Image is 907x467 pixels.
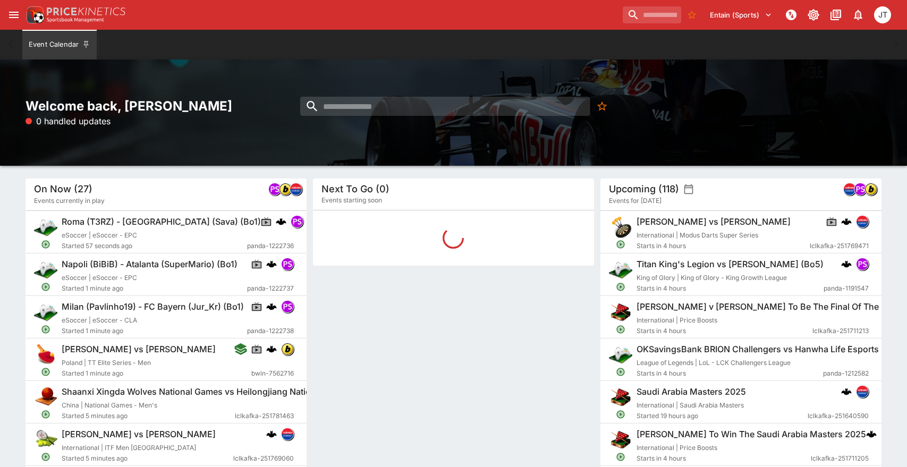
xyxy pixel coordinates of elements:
h5: Upcoming (118) [609,183,679,195]
h6: Saudi Arabia Masters 2025 [637,386,746,397]
span: International | Modus Darts Super Series [637,231,758,239]
img: logo-cerberus.svg [841,259,852,269]
span: lclkafka-251711213 [812,326,869,336]
div: lclkafka [856,385,869,398]
img: bwin.png [865,183,877,195]
h6: [PERSON_NAME] vs [PERSON_NAME] [62,429,216,440]
button: NOT Connected to PK [782,5,801,24]
div: lclkafka [281,428,294,440]
h6: Titan King's Legion vs [PERSON_NAME] (Bo5) [637,259,824,270]
button: Event Calendar [22,30,97,60]
button: No Bookmarks [592,97,612,116]
button: Documentation [826,5,845,24]
img: snooker.png [609,428,632,451]
span: Started 5 minutes ago [62,411,235,421]
span: Starts in 4 hours [637,453,811,464]
img: PriceKinetics Logo [23,4,45,26]
span: Started 1 minute ago [62,368,251,379]
h6: Milan (Pavlinho19) - FC Bayern (Jur_Kr) (Bo1) [62,301,244,312]
h2: Welcome back, [PERSON_NAME] [26,98,307,114]
div: cerberus [276,216,286,227]
p: 0 handled updates [26,115,111,128]
span: bwin-7562716 [251,368,294,379]
div: pandascore [281,258,294,270]
span: Started 1 minute ago [62,326,247,336]
img: bwin.png [282,343,293,355]
img: basketball.png [34,385,57,409]
div: pandascore [854,183,867,196]
img: logo-cerberus.svg [266,429,277,439]
img: logo-cerberus.svg [266,259,277,269]
svg: Open [41,240,50,249]
img: logo-cerberus.svg [866,429,877,439]
span: International | Price Boosts [637,316,717,324]
span: lclkafka-251769471 [810,241,869,251]
svg: Open [41,367,50,377]
h5: Next To Go (0) [321,183,389,195]
span: eSoccer | eSoccer - EPC [62,274,137,282]
img: PriceKinetics [47,7,125,15]
button: settings [683,184,694,194]
span: panda-1222738 [247,326,294,336]
span: Starts in 4 hours [637,368,823,379]
button: open drawer [4,5,23,24]
button: Notifications [849,5,868,24]
div: lclkafka [856,215,869,228]
svg: Open [616,452,625,462]
img: esports.png [34,258,57,281]
div: lclkafka [881,428,894,440]
img: lclkafka.png [282,428,293,440]
img: lclkafka.png [844,183,855,195]
div: lclkafka [290,183,302,196]
img: logo-cerberus.svg [841,386,852,397]
svg: Open [616,240,625,249]
span: panda-1191547 [824,283,869,294]
img: snooker.png [609,385,632,409]
span: Started 19 hours ago [637,411,808,421]
img: Sportsbook Management [47,18,104,22]
h6: [PERSON_NAME] To Win The Saudi Arabia Masters 2025 [637,429,866,440]
input: search [623,6,681,23]
span: lclkafka-251769060 [233,453,294,464]
img: pandascore.png [857,258,868,270]
img: logo-cerberus.svg [266,301,277,312]
span: Events starting soon [321,195,382,206]
img: logo-cerberus.svg [841,216,852,227]
svg: Open [41,410,50,419]
span: Events for [DATE] [609,196,662,206]
img: tennis.png [34,428,57,451]
div: pandascore [856,258,869,270]
span: eSoccer | eSoccer - EPC [62,231,137,239]
div: Joshua Thomson [874,6,891,23]
img: pandascore.png [269,183,281,195]
svg: Open [41,325,50,334]
img: esports.png [34,215,57,239]
img: darts.png [609,215,632,239]
span: panda-1222736 [247,241,294,251]
svg: Open [616,282,625,292]
span: lclkafka-251781463 [235,411,294,421]
button: Toggle light/dark mode [804,5,823,24]
button: No Bookmarks [683,6,700,23]
div: pandascore [268,183,281,196]
img: snooker.png [609,300,632,324]
h6: Roma (T3RZ) - [GEOGRAPHIC_DATA] (Sava) (Bo1) [62,216,261,227]
span: panda-1222737 [247,283,294,294]
div: lclkafka [843,183,856,196]
span: International | Price Boosts [637,444,717,452]
span: eSoccer | eSoccer - CLA [62,316,137,324]
div: pandascore [291,215,303,228]
h6: [PERSON_NAME] vs [PERSON_NAME] [62,344,216,355]
div: cerberus [266,301,277,312]
span: lclkafka-251640590 [808,411,869,421]
span: League of Legends | LoL - LCK Challengers League [637,359,791,367]
img: esports.png [34,300,57,324]
button: Select Tenant [703,6,778,23]
span: Starts in 4 hours [637,326,812,336]
svg: Open [41,282,50,292]
img: logo-cerberus.svg [266,344,277,354]
svg: Open [616,367,625,377]
svg: Open [41,452,50,462]
span: China | National Games - Men's [62,401,157,409]
div: cerberus [866,429,877,439]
